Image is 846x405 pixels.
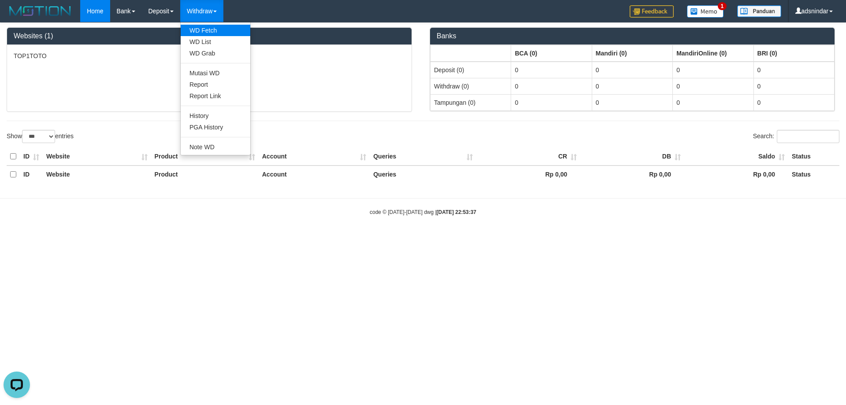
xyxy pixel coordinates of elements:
[181,110,250,121] a: History
[753,130,839,143] label: Search:
[430,78,511,94] td: Withdraw (0)
[4,4,30,30] button: Open LiveChat chat widget
[592,94,672,110] td: 0
[753,45,834,62] th: Group: activate to sort column ascending
[753,62,834,78] td: 0
[259,148,370,166] th: Account
[476,148,580,166] th: CR
[684,148,788,166] th: Saldo
[788,148,839,166] th: Status
[580,166,684,183] th: Rp 0,00
[7,4,74,18] img: MOTION_logo.png
[476,166,580,183] th: Rp 0,00
[370,148,476,166] th: Queries
[753,94,834,110] td: 0
[7,130,74,143] label: Show entries
[753,78,834,94] td: 0
[22,130,55,143] select: Showentries
[20,148,43,166] th: ID
[511,62,592,78] td: 0
[511,94,592,110] td: 0
[580,148,684,166] th: DB
[181,48,250,59] a: WD Grab
[437,32,828,40] h3: Banks
[151,148,259,166] th: Product
[151,166,259,183] th: Product
[43,166,151,183] th: Website
[181,141,250,153] a: Note WD
[370,166,476,183] th: Queries
[430,45,511,62] th: Group: activate to sort column ascending
[181,90,250,102] a: Report Link
[718,2,727,10] span: 1
[20,166,43,183] th: ID
[511,45,592,62] th: Group: activate to sort column ascending
[788,166,839,183] th: Status
[592,62,672,78] td: 0
[437,209,476,215] strong: [DATE] 22:53:37
[630,5,674,18] img: Feedback.jpg
[370,209,476,215] small: code © [DATE]-[DATE] dwg |
[430,94,511,110] td: Tampungan (0)
[737,5,781,17] img: panduan.png
[673,78,753,94] td: 0
[43,148,151,166] th: Website
[687,5,724,18] img: Button%20Memo.svg
[673,45,753,62] th: Group: activate to sort column ascending
[592,78,672,94] td: 0
[777,130,839,143] input: Search:
[181,67,250,79] a: Mutasi WD
[430,62,511,78] td: Deposit (0)
[259,166,370,183] th: Account
[14,52,405,60] p: TOP1TOTO
[181,79,250,90] a: Report
[684,166,788,183] th: Rp 0,00
[511,78,592,94] td: 0
[673,62,753,78] td: 0
[673,94,753,110] td: 0
[592,45,672,62] th: Group: activate to sort column ascending
[181,121,250,133] a: PGA History
[14,32,405,40] h3: Websites (1)
[181,25,250,36] a: WD Fetch
[181,36,250,48] a: WD List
